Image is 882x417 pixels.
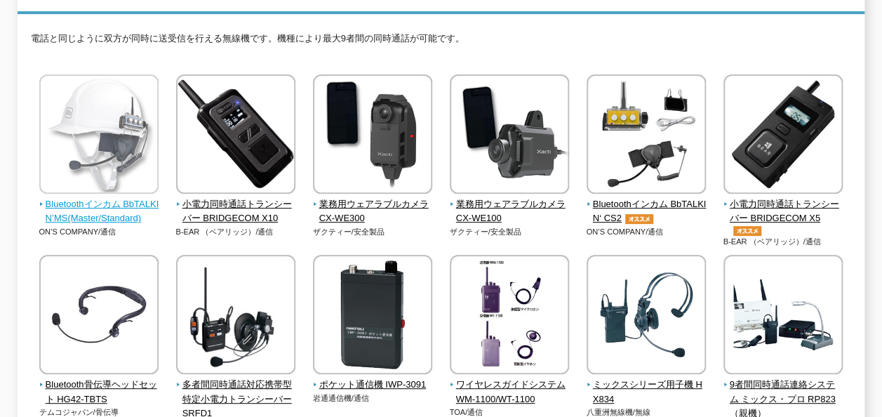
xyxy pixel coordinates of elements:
[723,236,843,248] p: B-EAR （ベアリッジ）/通信
[587,226,707,238] p: ON’S COMPANY/通信
[176,184,296,226] a: 小電力同時通話トランシーバー BRIDGECOM X10
[450,184,570,226] a: 業務用ウェアラブルカメラ CX-WE100
[587,255,706,378] img: ミックスシリーズ用子機 HX834
[313,255,432,378] img: ポケット通信機 IWP-3091
[313,364,433,392] a: ポケット通信機 IWP-3091
[587,74,706,197] img: Bluetoothインカム BbTALKIN‘ CS2
[176,226,296,238] p: B-EAR （ベアリッジ）/通信
[587,364,707,406] a: ミックスシリーズ用子機 HX834
[450,197,570,227] span: 業務用ウェアラブルカメラ CX-WE100
[176,255,295,378] img: 多者間同時通話対応携帯型 特定小電力トランシーバー SRFD1
[39,255,159,378] img: Bluetooth骨伝導ヘッドセット HG42-TBTS
[313,226,433,238] p: ザクティー/安全製品
[39,378,159,407] span: Bluetooth骨伝導ヘッドセット HG42-TBTS
[723,184,843,236] a: 小電力同時通話トランシーバー BRIDGECOM X5オススメ
[723,74,843,197] img: 小電力同時通話トランシーバー BRIDGECOM X5
[176,197,296,227] span: 小電力同時通話トランシーバー BRIDGECOM X10
[313,378,433,392] span: ポケット通信機 IWP-3091
[723,197,843,237] span: 小電力同時通話トランシーバー BRIDGECOM X5
[450,226,570,238] p: ザクティー/安全製品
[313,392,433,404] p: 岩通通信機/通信
[587,197,707,227] span: Bluetoothインカム BbTALKIN‘ CS2
[450,255,569,378] img: ワイヤレスガイドシステム WM-1100/WT-1100
[730,226,765,236] img: オススメ
[39,184,159,226] a: Bluetoothインカム BbTALKIN’MS(Master/Standard)
[587,184,707,226] a: Bluetoothインカム BbTALKIN‘ CS2オススメ
[313,184,433,226] a: 業務用ウェアラブルカメラ CX-WE300
[176,74,295,197] img: 小電力同時通話トランシーバー BRIDGECOM X10
[587,378,707,407] span: ミックスシリーズ用子機 HX834
[622,214,657,224] img: オススメ
[39,197,159,227] span: Bluetoothインカム BbTALKIN’MS(Master/Standard)
[450,364,570,406] a: ワイヤレスガイドシステム WM-1100/WT-1100
[723,255,843,378] img: 9者間同時通話連絡システム ミックス・プロ RP823（親機）
[31,32,852,53] p: 電話と同じように双方が同時に送受信を行える無線機です。機種により最大9者間の同時通話が可能です。
[39,226,159,238] p: ON’S COMPANY/通信
[39,364,159,406] a: Bluetooth骨伝導ヘッドセット HG42-TBTS
[313,197,433,227] span: 業務用ウェアラブルカメラ CX-WE300
[450,74,569,197] img: 業務用ウェアラブルカメラ CX-WE100
[450,378,570,407] span: ワイヤレスガイドシステム WM-1100/WT-1100
[39,74,159,197] img: Bluetoothインカム BbTALKIN’MS(Master/Standard)
[313,74,432,197] img: 業務用ウェアラブルカメラ CX-WE300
